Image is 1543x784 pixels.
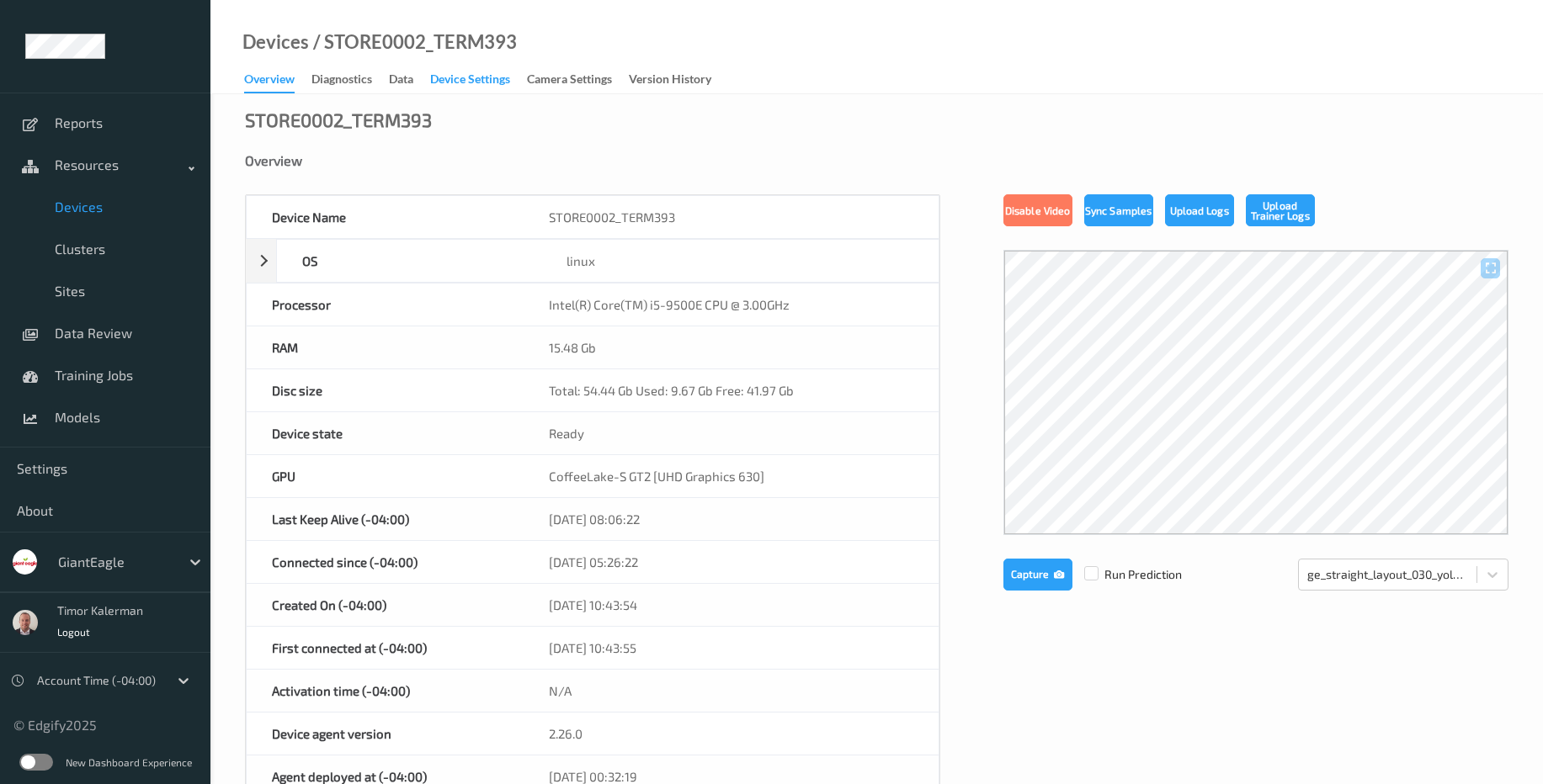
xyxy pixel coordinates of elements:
[1003,559,1072,591] button: Capture
[541,240,938,282] div: linux
[245,152,1508,169] div: Overview
[247,670,524,712] div: Activation time (-04:00)
[247,712,524,755] div: Device agent version
[524,196,939,238] div: STORE0002_TERM393
[247,541,524,583] div: Connected since (-04:00)
[524,369,939,411] div: Total: 54.44 Gb Used: 9.67 Gb Free: 41.97 Gb
[430,71,510,92] div: Device Settings
[246,239,939,283] div: OSlinux
[389,71,413,92] div: Data
[1246,194,1315,226] button: Upload Trainer Logs
[524,712,939,755] div: 2.26.0
[524,670,939,712] div: N/A
[311,71,372,92] div: Diagnostics
[247,196,524,238] div: Device Name
[1084,194,1153,226] button: Sync Samples
[245,111,432,128] div: STORE0002_TERM393
[524,541,939,583] div: [DATE] 05:26:22
[244,71,295,93] div: Overview
[247,412,524,454] div: Device state
[524,283,939,326] div: Intel(R) Core(TM) i5-9500E CPU @ 3.00GHz
[524,584,939,626] div: [DATE] 10:43:54
[524,498,939,540] div: [DATE] 08:06:22
[629,71,711,92] div: Version History
[242,34,309,50] a: Devices
[277,240,541,282] div: OS
[247,584,524,626] div: Created On (-04:00)
[389,68,430,92] a: Data
[247,455,524,497] div: GPU
[247,326,524,368] div: RAM
[524,455,939,497] div: CoffeeLake-S GT2 [UHD Graphics 630]
[527,71,612,92] div: Camera Settings
[311,68,389,92] a: Diagnostics
[247,627,524,669] div: First connected at (-04:00)
[1072,566,1182,583] span: Run Prediction
[244,68,311,93] a: Overview
[247,283,524,326] div: Processor
[527,68,629,92] a: Camera Settings
[309,34,517,50] div: / STORE0002_TERM393
[524,326,939,368] div: 15.48 Gb
[247,498,524,540] div: Last Keep Alive (-04:00)
[524,627,939,669] div: [DATE] 10:43:55
[524,412,939,454] div: Ready
[629,68,728,92] a: Version History
[430,68,527,92] a: Device Settings
[247,369,524,411] div: Disc size
[1165,194,1234,226] button: Upload Logs
[1003,194,1072,226] button: Disable Video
